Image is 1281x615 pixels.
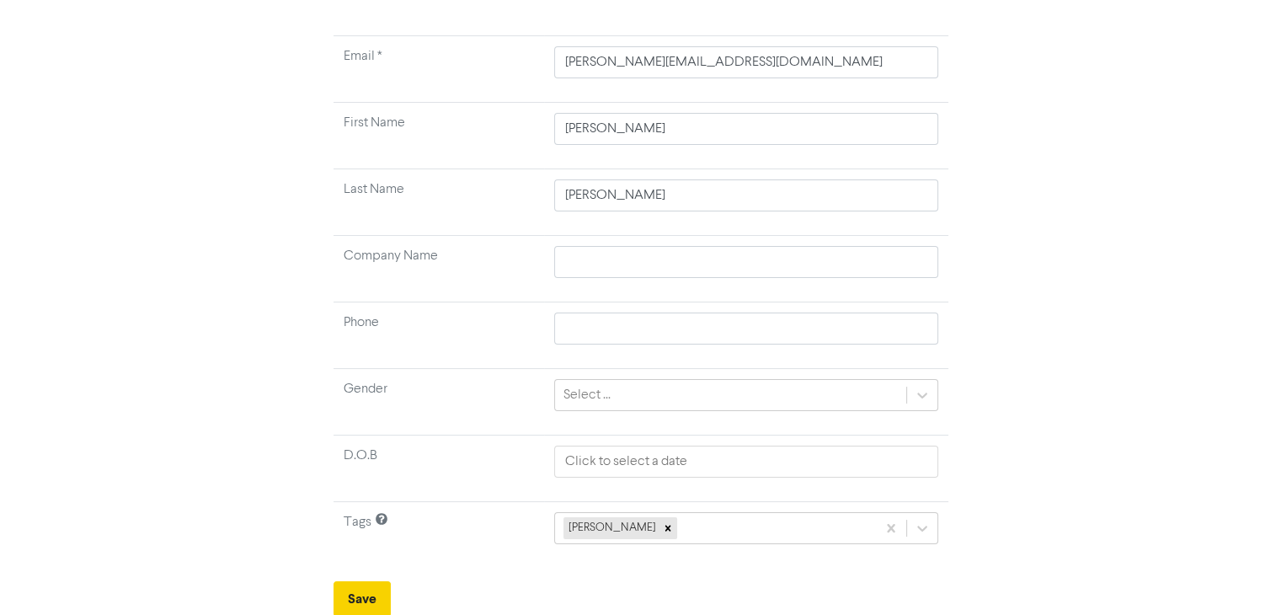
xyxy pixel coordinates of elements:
[554,446,937,478] input: Click to select a date
[334,103,545,169] td: First Name
[1070,433,1281,615] iframe: Chat Widget
[334,302,545,369] td: Phone
[334,436,545,502] td: D.O.B
[334,36,545,103] td: Required
[563,517,659,539] div: [PERSON_NAME]
[334,369,545,436] td: Gender
[563,385,611,405] div: Select ...
[334,236,545,302] td: Company Name
[334,169,545,236] td: Last Name
[334,502,545,569] td: Tags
